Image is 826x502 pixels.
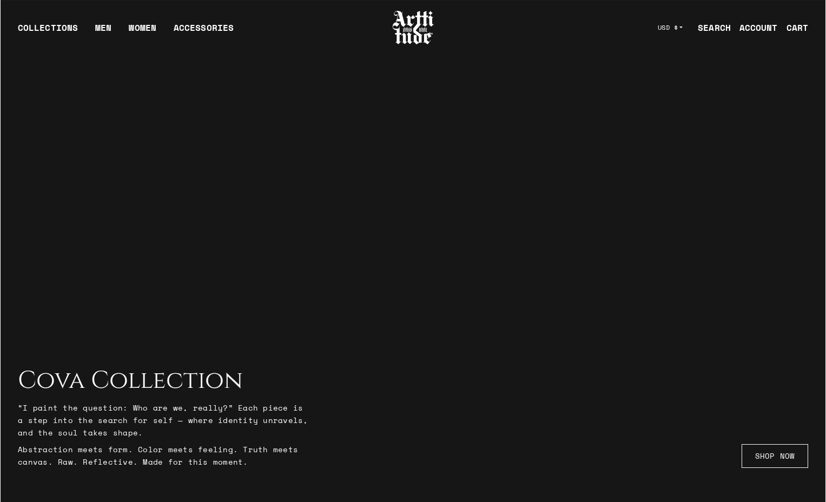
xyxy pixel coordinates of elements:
p: Abstraction meets form. Color meets feeling. Truth meets canvas. Raw. Reflective. Made for this m... [18,443,310,468]
span: USD $ [658,23,678,32]
div: CART [787,21,808,34]
button: USD $ [651,16,690,39]
a: ACCOUNT [731,17,778,38]
img: Arttitude [392,9,435,46]
div: ACCESSORIES [174,21,234,43]
a: SHOP NOW [742,444,808,468]
a: MEN [95,21,111,43]
a: WOMEN [129,21,156,43]
h2: Cova Collection [18,367,310,395]
a: Open cart [778,17,808,38]
div: COLLECTIONS [18,21,78,43]
p: “I paint the question: Who are we, really?” Each piece is a step into the search for self — where... [18,401,310,439]
a: SEARCH [689,17,731,38]
ul: Main navigation [9,21,242,43]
